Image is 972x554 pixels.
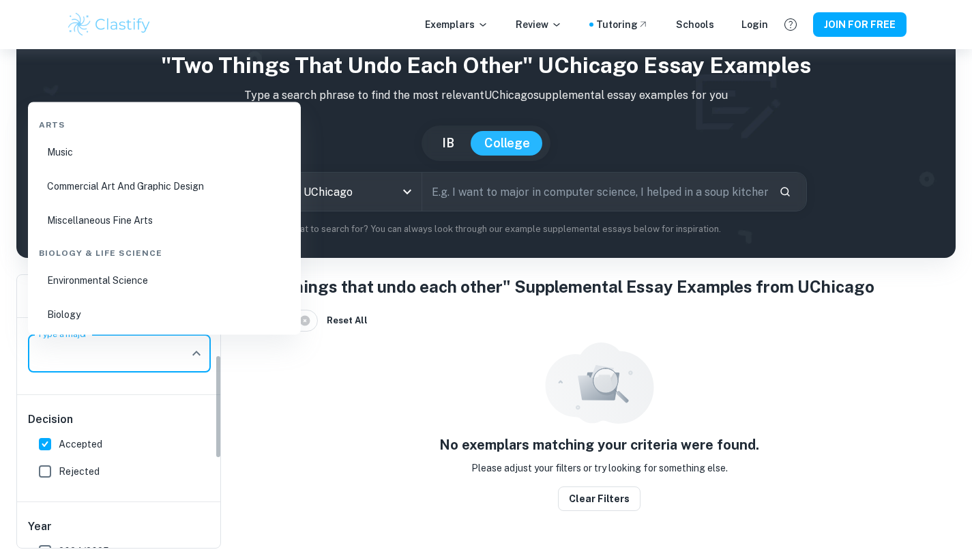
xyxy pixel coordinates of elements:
[741,17,768,32] a: Login
[33,108,295,136] div: Arts
[27,49,945,82] h1: "Two things that undo each other" UChicago Essay Examples
[33,136,295,168] li: Music
[428,131,468,156] button: IB
[425,17,488,32] p: Exemplars
[471,461,728,476] p: Please adjust your filters or try looking for something else.
[59,437,102,452] span: Accepted
[545,342,654,424] img: empty_state_resources.svg
[243,274,956,299] h1: "Two things that undo each other" Supplemental Essay Examples from UChicago
[33,205,295,236] li: Miscellaneous Fine Arts
[59,464,100,479] span: Rejected
[422,173,769,211] input: E.g. I want to major in computer science, I helped in a soup kitchen, I want to join the debate t...
[676,17,714,32] a: Schools
[33,299,295,330] li: Biology
[398,182,417,201] button: Open
[28,519,211,535] h6: Year
[558,486,640,511] button: Clear filters
[813,12,907,37] button: JOIN FOR FREE
[471,131,544,156] button: College
[33,265,295,296] li: Environmental Science
[28,411,211,428] h6: Decision
[774,180,797,203] button: Search
[323,310,371,331] button: Reset All
[66,11,153,38] img: Clastify logo
[187,344,206,363] button: Close
[516,17,562,32] p: Review
[27,222,945,236] p: Not sure what to search for? You can always look through our example supplemental essays below fo...
[27,87,945,104] p: Type a search phrase to find the most relevant UChicago supplemental essay examples for you
[596,17,649,32] a: Tutoring
[33,236,295,265] div: Biology & Life Science
[33,171,295,202] li: Commercial Art And Graphic Design
[779,13,802,36] button: Help and Feedback
[439,435,759,455] h5: No exemplars matching your criteria were found.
